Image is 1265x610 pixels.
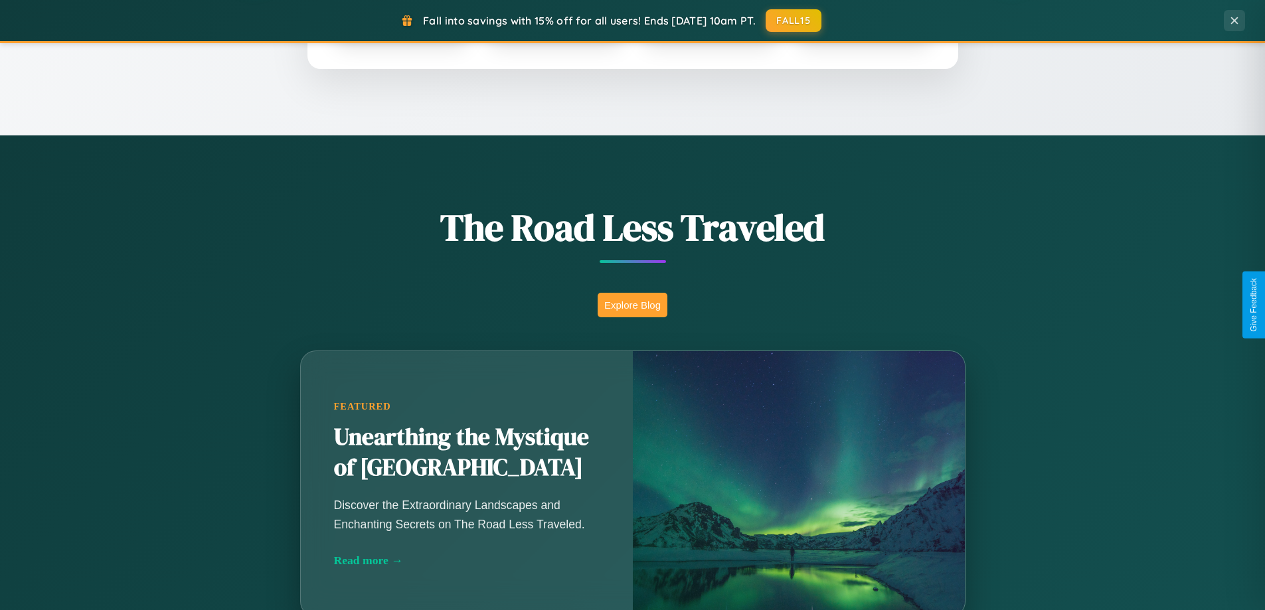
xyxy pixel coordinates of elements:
h1: The Road Less Traveled [234,202,1031,253]
h2: Unearthing the Mystique of [GEOGRAPHIC_DATA] [334,422,600,483]
p: Discover the Extraordinary Landscapes and Enchanting Secrets on The Road Less Traveled. [334,496,600,533]
button: Explore Blog [598,293,667,317]
div: Give Feedback [1249,278,1258,332]
span: Fall into savings with 15% off for all users! Ends [DATE] 10am PT. [423,14,756,27]
button: FALL15 [766,9,821,32]
div: Read more → [334,554,600,568]
div: Featured [334,401,600,412]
